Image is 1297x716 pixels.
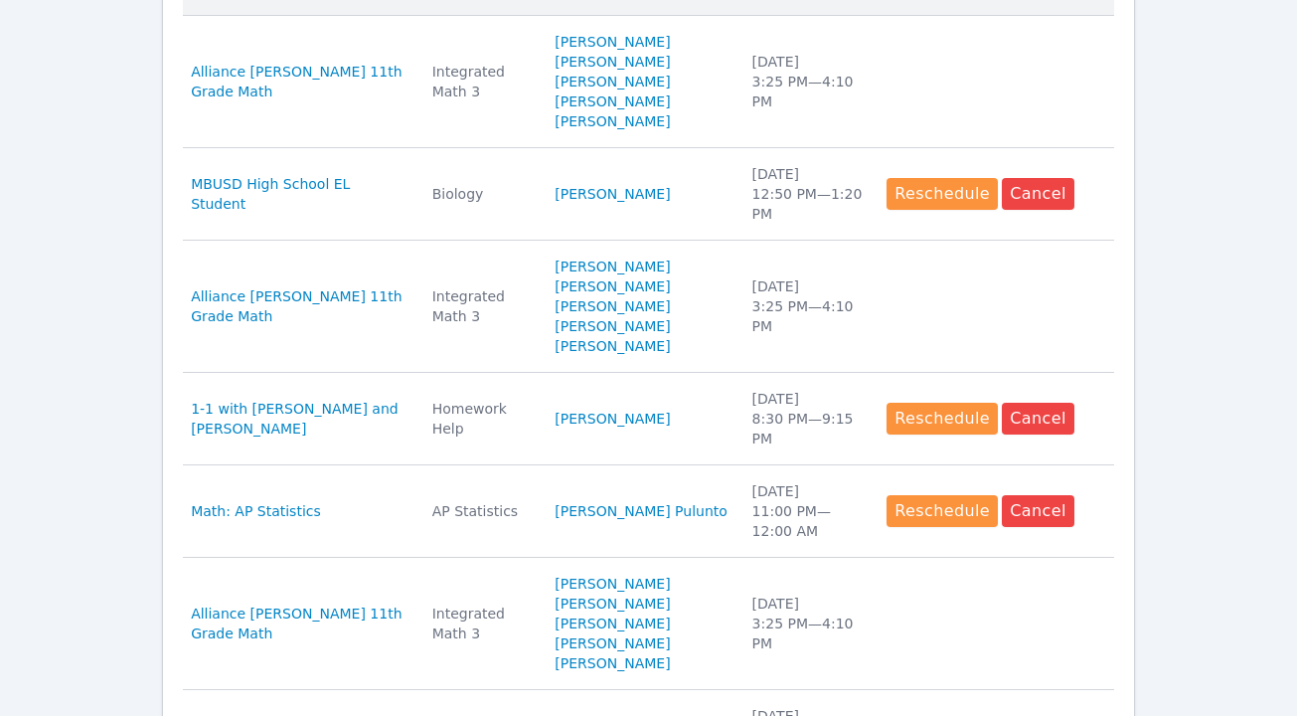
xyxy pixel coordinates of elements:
a: [PERSON_NAME] [555,653,670,673]
a: [PERSON_NAME] [PERSON_NAME] [555,276,728,316]
tr: Math: AP StatisticsAP Statistics[PERSON_NAME] Pulunto[DATE]11:00 PM—12:00 AMRescheduleCancel [183,465,1114,558]
div: [DATE] 3:25 PM — 4:10 PM [752,52,864,111]
tr: Alliance [PERSON_NAME] 11th Grade MathIntegrated Math 3[PERSON_NAME][PERSON_NAME] [PERSON_NAME][P... [183,241,1114,373]
button: Reschedule [887,178,998,210]
a: [PERSON_NAME] [555,91,670,111]
a: [PERSON_NAME] [555,574,670,594]
button: Reschedule [887,403,998,435]
div: [DATE] 8:30 PM — 9:15 PM [752,389,864,448]
a: [PERSON_NAME] [555,409,670,429]
div: [DATE] 11:00 PM — 12:00 AM [752,481,864,541]
a: Alliance [PERSON_NAME] 11th Grade Math [191,286,408,326]
a: Alliance [PERSON_NAME] 11th Grade Math [191,604,408,643]
a: 1-1 with [PERSON_NAME] and [PERSON_NAME] [191,399,408,439]
a: Math: AP Statistics [191,501,321,521]
div: Biology [432,184,532,204]
button: Reschedule [887,495,998,527]
div: Integrated Math 3 [432,286,532,326]
button: Cancel [1002,403,1074,435]
div: [DATE] 3:25 PM — 4:10 PM [752,594,864,653]
div: [DATE] 3:25 PM — 4:10 PM [752,276,864,336]
div: Integrated Math 3 [432,62,532,101]
a: [PERSON_NAME] [555,111,670,131]
div: Integrated Math 3 [432,604,532,643]
tr: Alliance [PERSON_NAME] 11th Grade MathIntegrated Math 3[PERSON_NAME][PERSON_NAME] [PERSON_NAME][P... [183,16,1114,148]
a: [PERSON_NAME] [555,633,670,653]
tr: Alliance [PERSON_NAME] 11th Grade MathIntegrated Math 3[PERSON_NAME][PERSON_NAME] [PERSON_NAME][P... [183,558,1114,690]
a: MBUSD High School EL Student [191,174,408,214]
div: Homework Help [432,399,532,439]
a: [PERSON_NAME] [555,336,670,356]
tr: MBUSD High School EL StudentBiology[PERSON_NAME][DATE]12:50 PM—1:20 PMRescheduleCancel [183,148,1114,241]
a: [PERSON_NAME] [555,184,670,204]
a: [PERSON_NAME] [555,32,670,52]
a: [PERSON_NAME] Pulunto [555,501,728,521]
div: [DATE] 12:50 PM — 1:20 PM [752,164,864,224]
div: AP Statistics [432,501,532,521]
a: [PERSON_NAME] [555,257,670,276]
a: [PERSON_NAME] [PERSON_NAME] [555,594,728,633]
a: [PERSON_NAME] [555,316,670,336]
button: Cancel [1002,495,1074,527]
a: Alliance [PERSON_NAME] 11th Grade Math [191,62,408,101]
button: Cancel [1002,178,1074,210]
tr: 1-1 with [PERSON_NAME] and [PERSON_NAME]Homework Help[PERSON_NAME][DATE]8:30 PM—9:15 PMReschedule... [183,373,1114,465]
a: [PERSON_NAME] [PERSON_NAME] [555,52,728,91]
